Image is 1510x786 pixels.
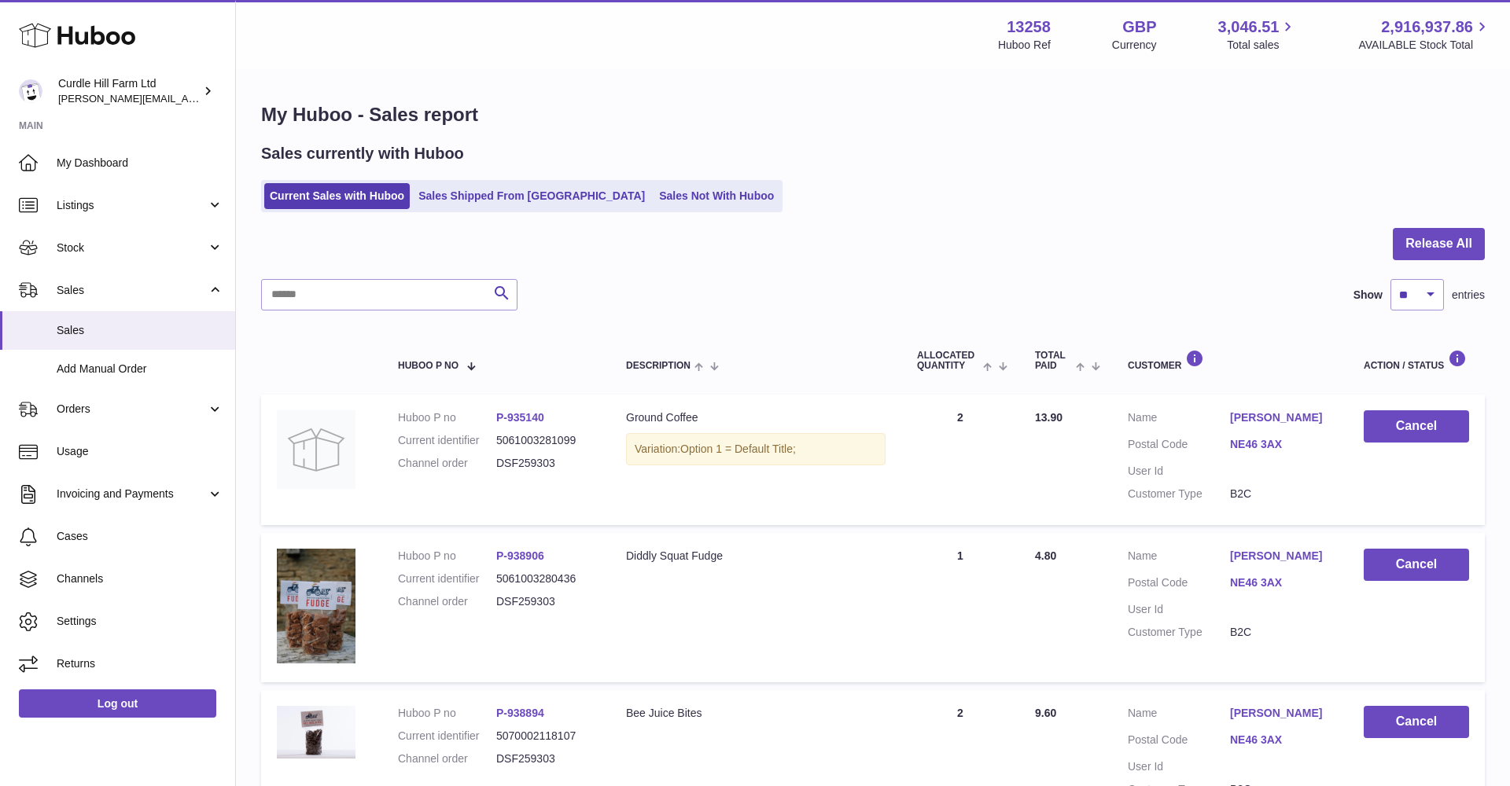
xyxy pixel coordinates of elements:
[654,183,779,209] a: Sales Not With Huboo
[19,689,216,718] a: Log out
[398,706,496,721] dt: Huboo P no
[57,402,207,417] span: Orders
[1230,437,1332,452] a: NE46 3AX
[496,729,595,744] dd: 5070002118107
[1035,411,1063,424] span: 13.90
[398,751,496,766] dt: Channel order
[277,706,355,758] img: 1705935836.jpg
[57,241,207,255] span: Stock
[398,361,459,371] span: Huboo P no
[1364,549,1469,581] button: Cancel
[57,198,207,213] span: Listings
[1452,288,1485,303] span: entries
[57,487,207,501] span: Invoicing and Payments
[57,362,223,376] span: Add Manual Order
[496,751,595,766] dd: DSF259303
[57,323,223,338] span: Sales
[1128,464,1230,479] dt: User Id
[1364,350,1469,371] div: Action / Status
[1128,625,1230,640] dt: Customer Type
[1230,549,1332,564] a: [PERSON_NAME]
[1227,38,1297,53] span: Total sales
[57,529,223,544] span: Cases
[1128,437,1230,456] dt: Postal Code
[57,283,207,298] span: Sales
[1128,575,1230,594] dt: Postal Code
[57,156,223,171] span: My Dashboard
[413,183,650,209] a: Sales Shipped From [GEOGRAPHIC_DATA]
[398,456,496,471] dt: Channel order
[398,549,496,564] dt: Huboo P no
[277,549,355,663] img: 132581705941774.jpg
[57,656,223,671] span: Returns
[1218,17,1298,53] a: 3,046.51 Total sales
[998,38,1051,53] div: Huboo Ref
[496,433,595,448] dd: 5061003281099
[58,76,200,106] div: Curdle Hill Farm Ltd
[1128,759,1230,774] dt: User Id
[1035,351,1072,371] span: Total paid
[626,361,691,371] span: Description
[1128,706,1230,725] dt: Name
[1122,17,1156,38] strong: GBP
[901,533,1019,683] td: 1
[264,183,410,209] a: Current Sales with Huboo
[1230,625,1332,640] dd: B2C
[1358,38,1491,53] span: AVAILABLE Stock Total
[901,395,1019,525] td: 2
[398,594,496,609] dt: Channel order
[626,410,886,425] div: Ground Coffee
[1218,17,1280,38] span: 3,046.51
[496,549,544,562] a: P-938906
[626,549,886,564] div: Diddly Squat Fudge
[261,102,1485,127] h1: My Huboo - Sales report
[1358,17,1491,53] a: 2,916,937.86 AVAILABLE Stock Total
[496,594,595,609] dd: DSF259303
[57,571,223,586] span: Channels
[496,571,595,586] dd: 5061003280436
[1364,410,1469,443] button: Cancel
[1128,733,1230,751] dt: Postal Code
[57,444,223,459] span: Usage
[1035,707,1056,719] span: 9.60
[1230,575,1332,590] a: NE46 3AX
[496,707,544,719] a: P-938894
[1230,706,1332,721] a: [PERSON_NAME]
[398,571,496,586] dt: Current identifier
[1035,549,1056,562] span: 4.80
[680,443,796,455] span: Option 1 = Default Title;
[626,433,886,465] div: Variation:
[1128,410,1230,429] dt: Name
[58,92,315,105] span: [PERSON_NAME][EMAIL_ADDRESS][DOMAIN_NAME]
[277,410,355,489] img: no-photo.jpg
[626,706,886,721] div: Bee Juice Bites
[1230,487,1332,501] dd: B2C
[1128,602,1230,617] dt: User Id
[19,79,42,103] img: miranda@diddlysquatfarmshop.com
[1112,38,1157,53] div: Currency
[261,143,464,164] h2: Sales currently with Huboo
[1230,410,1332,425] a: [PERSON_NAME]
[1353,288,1383,303] label: Show
[917,351,979,371] span: ALLOCATED Quantity
[1364,706,1469,738] button: Cancel
[1230,733,1332,747] a: NE46 3AX
[1128,487,1230,501] dt: Customer Type
[496,456,595,471] dd: DSF259303
[398,410,496,425] dt: Huboo P no
[496,411,544,424] a: P-935140
[1128,350,1332,371] div: Customer
[1393,228,1485,260] button: Release All
[1007,17,1051,38] strong: 13258
[1381,17,1473,38] span: 2,916,937.86
[398,433,496,448] dt: Current identifier
[57,614,223,629] span: Settings
[398,729,496,744] dt: Current identifier
[1128,549,1230,567] dt: Name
